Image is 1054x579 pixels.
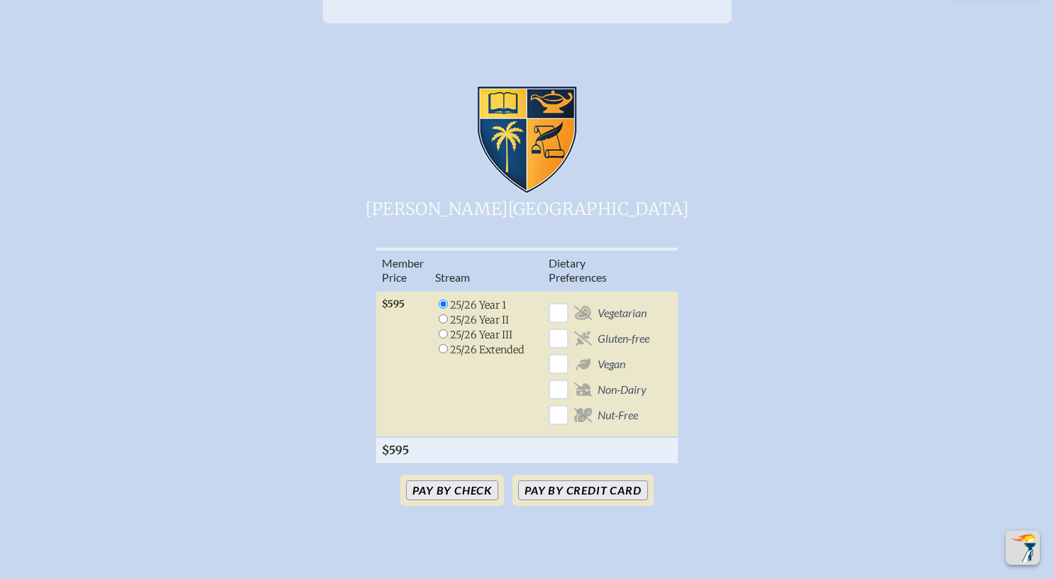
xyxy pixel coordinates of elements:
span: Vegan [598,357,625,371]
img: Palmer Trinity School [477,86,577,194]
th: Stream [429,249,543,291]
span: Vegetarian [598,306,647,320]
button: Pay by Credit Card [518,480,647,500]
span: $595 [382,298,405,310]
span: Nut-Free [598,408,638,422]
th: Memb [376,249,429,291]
span: er [414,256,424,270]
li: 25/26 Extended [435,342,525,357]
span: Non-Dairy [598,382,647,397]
li: 25/26 Year III [435,327,525,342]
th: Diet [543,249,655,291]
span: Gluten-free [598,331,649,346]
th: $595 [376,437,429,463]
img: To the top [1009,534,1037,562]
span: ary Preferences [549,256,607,284]
button: Pay by Check [406,480,498,500]
button: Scroll Top [1006,531,1040,565]
span: [PERSON_NAME][GEOGRAPHIC_DATA] [300,194,754,222]
li: 25/26 Year II [435,312,525,327]
span: Price [382,270,407,284]
li: 25/26 Year 1 [435,297,525,312]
